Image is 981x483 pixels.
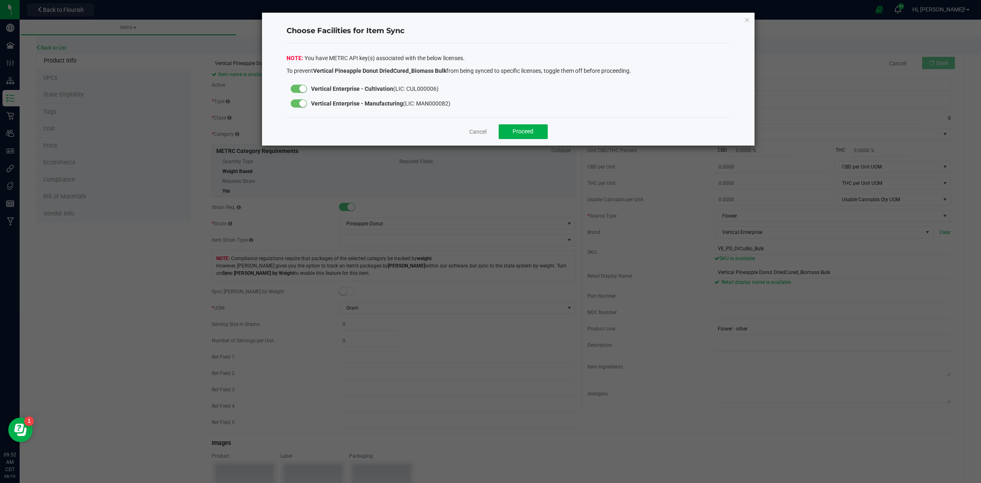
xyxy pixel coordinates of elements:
[469,128,486,136] a: Cancel
[311,100,450,107] span: (LIC: MAN000082)
[513,128,533,135] span: Proceed
[24,416,34,426] iframe: Resource center unread badge
[287,26,730,36] h4: Choose Facilities for Item Sync
[287,67,730,75] p: To prevent from being synced to specific licenses, toggle them off before proceeding.
[311,85,393,92] strong: Vertical Enterprise - Cultivation
[311,85,439,92] span: (LIC: CUL000006)
[499,124,548,139] button: Proceed
[744,15,750,25] button: Close modal
[287,54,730,77] div: You have METRC API key(s) associated with the below licenses.
[311,100,403,107] strong: Vertical Enterprise - Manufacturing
[8,418,33,442] iframe: Resource center
[313,67,446,74] strong: Vertical Pineapple Donut DriedCured_Biomass Bulk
